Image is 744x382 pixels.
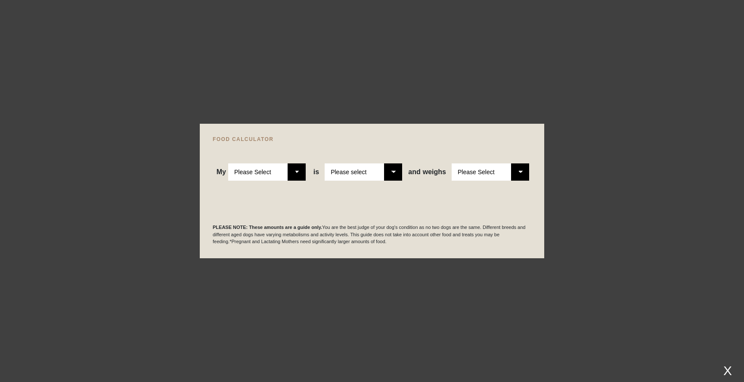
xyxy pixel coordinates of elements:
b: PLEASE NOTE: These amounts are a guide only. [213,225,322,230]
span: My [217,168,226,176]
div: X [720,363,735,378]
p: You are the best judge of your dog's condition as no two dogs are the same. Different breeds and ... [213,224,531,245]
span: weighs [408,168,446,176]
span: is [313,168,319,176]
h4: FOOD CALCULATOR [213,137,531,142]
span: and [408,168,422,176]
